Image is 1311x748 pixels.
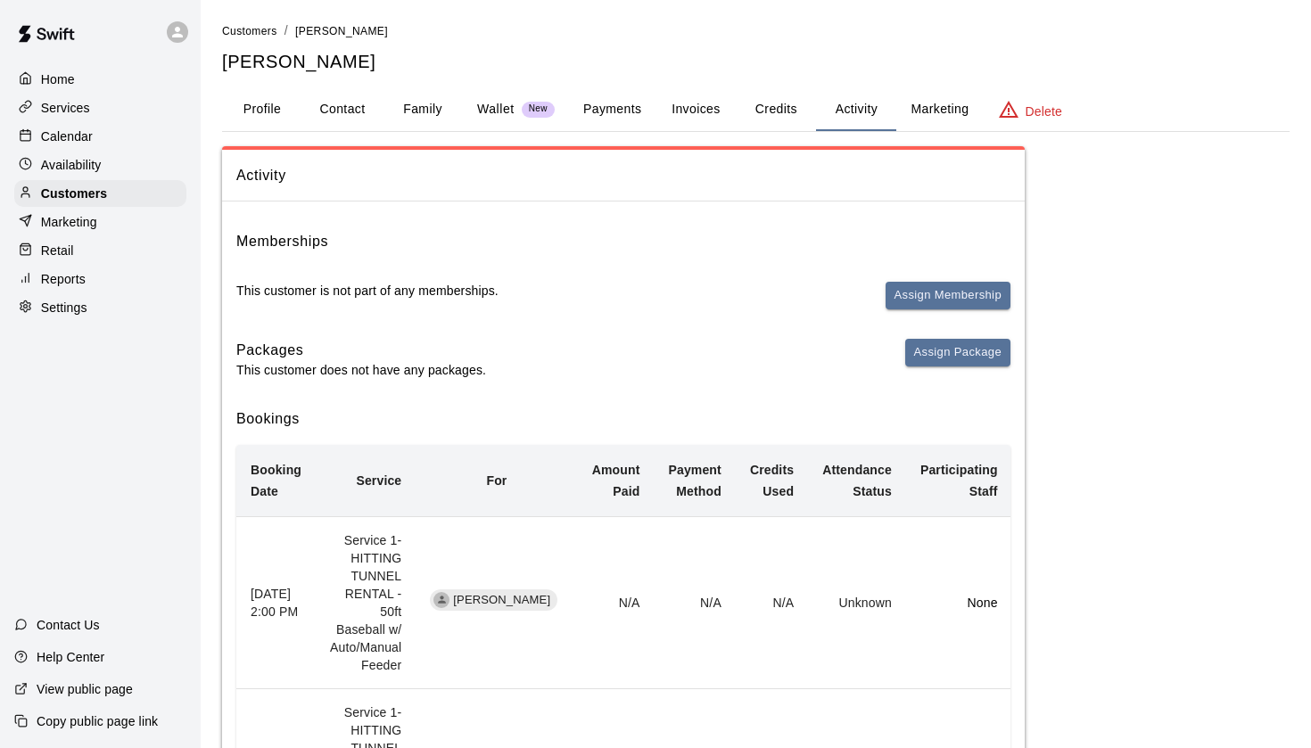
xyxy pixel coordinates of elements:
a: Customers [222,23,277,37]
p: Services [41,99,90,117]
p: Availability [41,156,102,174]
button: Family [383,88,463,131]
button: Assign Package [905,339,1010,366]
p: View public page [37,680,133,698]
p: Delete [1026,103,1062,120]
span: [PERSON_NAME] [295,25,388,37]
td: N/A [736,516,808,688]
p: Copy public page link [37,712,158,730]
span: Customers [222,25,277,37]
td: Service 1- HITTING TUNNEL RENTAL - 50ft Baseball w/ Auto/Manual Feeder [316,516,416,688]
a: Availability [14,152,186,178]
span: Activity [236,164,1010,187]
b: For [486,473,507,488]
b: Participating Staff [920,463,998,498]
li: / [284,21,288,40]
button: Payments [569,88,655,131]
a: Home [14,66,186,93]
a: Calendar [14,123,186,150]
div: basic tabs example [222,88,1290,131]
a: Customers [14,180,186,207]
button: Invoices [655,88,736,131]
p: This customer does not have any packages. [236,361,486,379]
h5: [PERSON_NAME] [222,50,1290,74]
th: [DATE] 2:00 PM [236,516,316,688]
b: Service [356,473,401,488]
a: Marketing [14,209,186,235]
p: None [920,594,998,612]
b: Credits Used [750,463,794,498]
span: [PERSON_NAME] [446,592,557,609]
a: Settings [14,294,186,321]
button: Profile [222,88,302,131]
div: Chris Neeley [433,592,449,608]
button: Assign Membership [886,282,1010,309]
p: Contact Us [37,616,100,634]
b: Payment Method [668,463,721,498]
a: Services [14,95,186,121]
nav: breadcrumb [222,21,1290,41]
p: Home [41,70,75,88]
b: Booking Date [251,463,301,498]
p: Reports [41,270,86,288]
a: Reports [14,266,186,292]
button: Credits [736,88,816,131]
p: Customers [41,185,107,202]
button: Activity [816,88,896,131]
p: Marketing [41,213,97,231]
b: Amount Paid [592,463,640,498]
button: Contact [302,88,383,131]
p: Calendar [41,127,93,145]
p: Settings [41,299,87,316]
h6: Packages [236,339,486,362]
p: Wallet [477,100,515,119]
h6: Memberships [236,230,328,253]
h6: Bookings [236,407,1010,431]
p: Retail [41,242,74,259]
b: Attendance Status [822,463,892,498]
p: This customer is not part of any memberships. [236,282,499,300]
td: Unknown [808,516,906,688]
td: N/A [578,516,655,688]
span: New [522,103,555,115]
button: Marketing [896,88,983,131]
a: Retail [14,237,186,264]
p: Help Center [37,648,104,666]
td: N/A [654,516,735,688]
